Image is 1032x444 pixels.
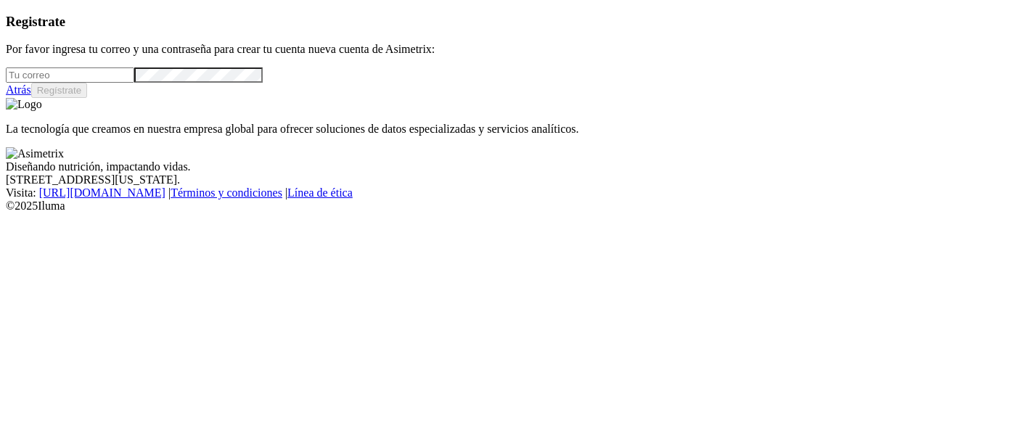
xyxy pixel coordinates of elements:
img: Asimetrix [6,147,64,160]
a: [URL][DOMAIN_NAME] [39,186,165,199]
p: Por favor ingresa tu correo y una contraseña para crear tu cuenta nueva cuenta de Asimetrix: [6,43,1026,56]
a: Atrás [6,83,31,96]
input: Tu correo [6,67,134,83]
a: Términos y condiciones [171,186,282,199]
a: Línea de ética [287,186,353,199]
img: Logo [6,98,42,111]
p: La tecnología que creamos en nuestra empresa global para ofrecer soluciones de datos especializad... [6,123,1026,136]
div: Diseñando nutrición, impactando vidas. [6,160,1026,173]
button: Regístrate [31,83,88,98]
div: Visita : | | [6,186,1026,200]
div: © 2025 Iluma [6,200,1026,213]
h3: Registrate [6,14,1026,30]
div: [STREET_ADDRESS][US_STATE]. [6,173,1026,186]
